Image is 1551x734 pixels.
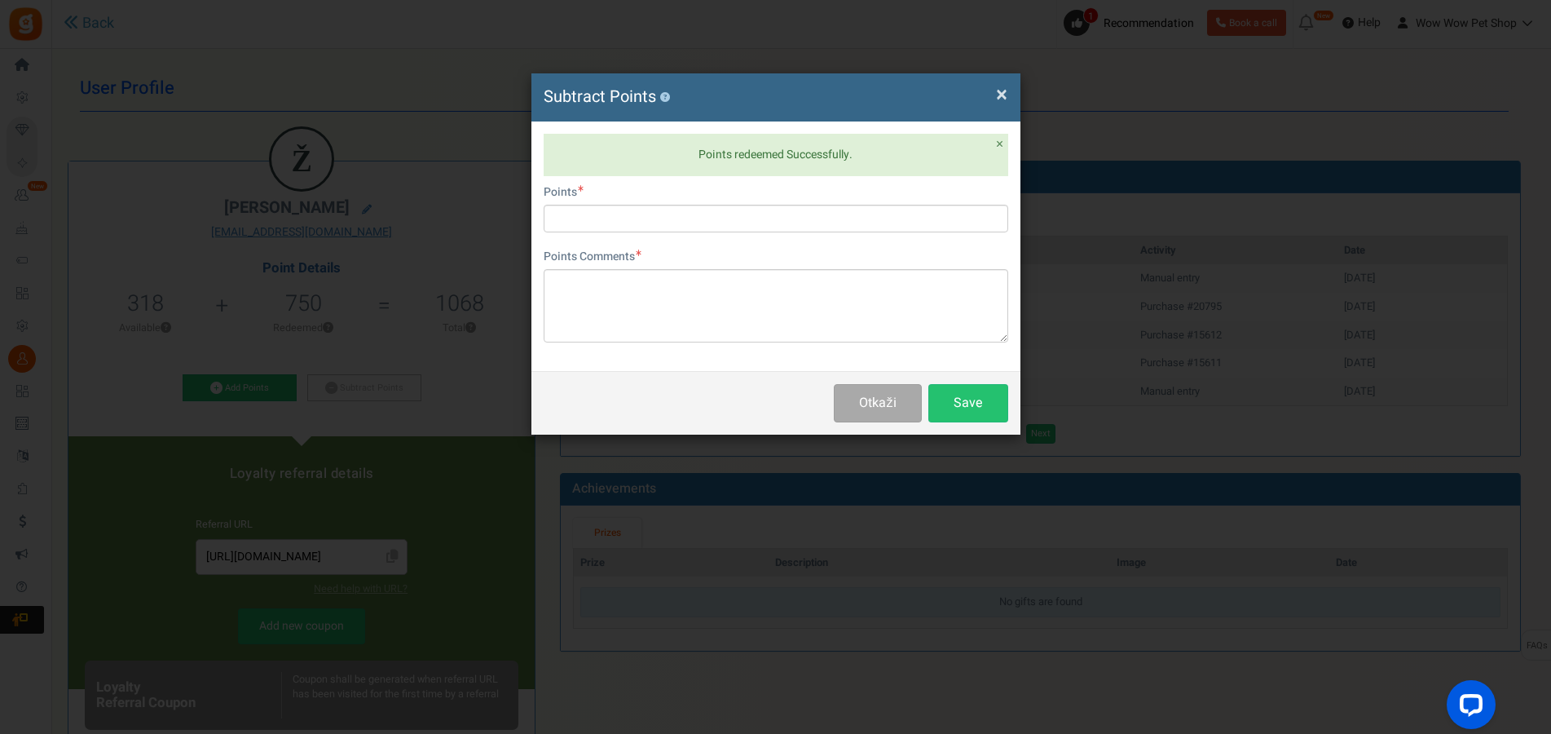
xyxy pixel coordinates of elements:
[834,384,921,422] button: Otkaži
[544,86,1008,109] h4: Subtract Points
[544,184,584,201] label: Points
[996,79,1007,110] span: ×
[544,249,641,265] label: Points Comments
[660,92,671,103] button: ?
[928,384,1008,422] button: Save
[544,134,1008,176] div: Points redeemed Successfully.
[996,134,1003,154] span: ×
